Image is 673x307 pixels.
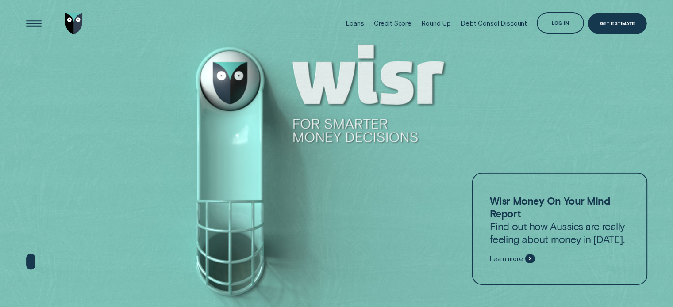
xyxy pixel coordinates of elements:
strong: Wisr Money On Your Mind Report [490,194,610,220]
button: Log in [537,12,584,34]
div: Round Up [421,19,451,27]
div: Loans [346,19,364,27]
p: Find out how Aussies are really feeling about money in [DATE]. [490,194,630,246]
a: Get Estimate [588,13,647,34]
span: Learn more [490,255,523,263]
a: Wisr Money On Your Mind ReportFind out how Aussies are really feeling about money in [DATE].Learn... [472,173,647,285]
button: Open Menu [23,13,44,34]
div: Debt Consol Discount [461,19,527,27]
div: Credit Score [374,19,411,27]
img: Wisr [65,13,83,34]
